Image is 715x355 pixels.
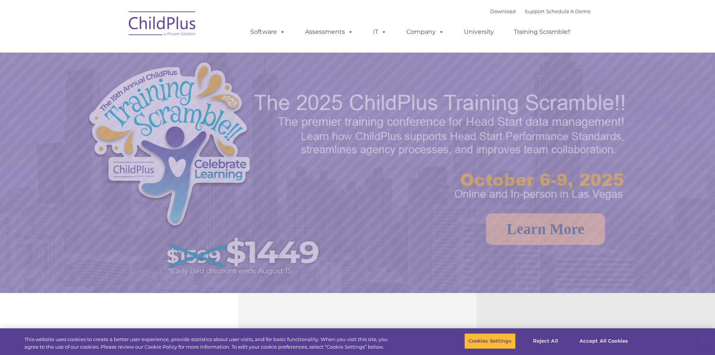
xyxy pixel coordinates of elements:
a: University [456,24,501,39]
a: IT [366,24,394,39]
a: Company [399,24,452,39]
a: Download [490,8,516,14]
img: ChildPlus by Procare Solutions [125,6,200,44]
a: Schedule A Demo [546,8,590,14]
a: Assessments [298,24,361,39]
font: | [490,8,590,14]
button: Accept All Cookies [575,333,632,349]
a: Software [243,24,293,39]
a: Support [525,8,545,14]
button: Close [695,333,711,349]
button: Cookies Settings [464,333,516,349]
a: Training Scramble!! [506,24,578,39]
a: Learn More [486,213,605,245]
div: This website uses cookies to create a better user experience, provide statistics about user visit... [24,336,393,350]
button: Reject All [522,333,569,349]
